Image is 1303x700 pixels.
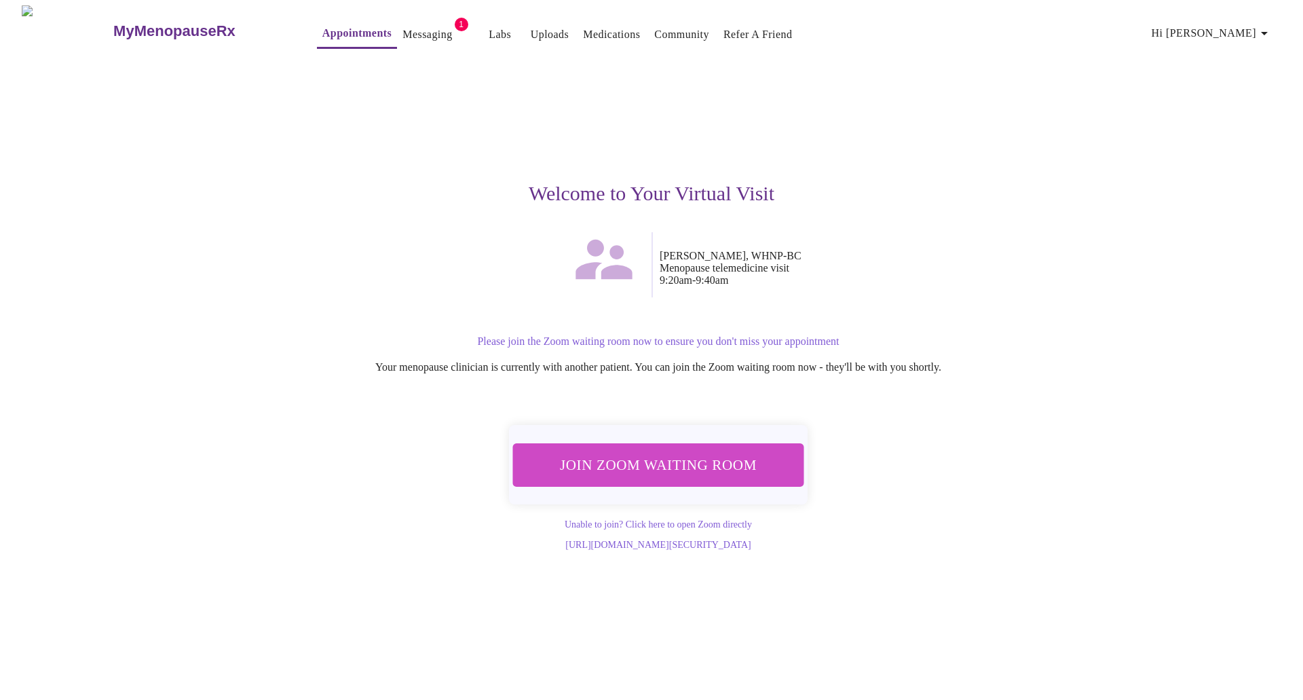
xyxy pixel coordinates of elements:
p: Your menopause clinician is currently with another patient. You can join the Zoom waiting room no... [247,361,1070,373]
h3: Welcome to Your Virtual Visit [233,182,1070,205]
a: Unable to join? Click here to open Zoom directly [565,519,752,530]
span: 1 [455,18,468,31]
a: Refer a Friend [723,25,793,44]
button: Messaging [397,21,457,48]
a: Appointments [322,24,392,43]
button: Medications [578,21,645,48]
button: Appointments [317,20,397,49]
button: Community [649,21,715,48]
h3: MyMenopauseRx [113,22,235,40]
button: Hi [PERSON_NAME] [1146,20,1278,47]
button: Labs [478,21,522,48]
button: Join Zoom Waiting Room [512,443,804,486]
span: Hi [PERSON_NAME] [1152,24,1272,43]
a: [URL][DOMAIN_NAME][SECURITY_DATA] [565,540,751,550]
a: MyMenopauseRx [112,7,290,55]
button: Uploads [525,21,575,48]
button: Refer a Friend [718,21,798,48]
a: Uploads [531,25,569,44]
a: Messaging [402,25,452,44]
img: MyMenopauseRx Logo [22,5,112,56]
a: Community [654,25,709,44]
a: Labs [489,25,511,44]
a: Medications [583,25,640,44]
p: Please join the Zoom waiting room now to ensure you don't miss your appointment [247,335,1070,348]
span: Join Zoom Waiting Room [531,452,786,477]
p: [PERSON_NAME], WHNP-BC Menopause telemedicine visit 9:20am - 9:40am [660,250,1070,287]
